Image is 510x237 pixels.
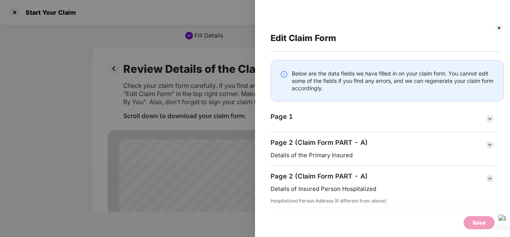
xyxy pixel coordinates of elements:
[472,218,486,227] div: Save
[271,172,368,180] div: Page 2 (Claim Form PART - A)
[271,151,494,159] div: Details of the Primary Insured
[485,174,494,183] img: svg+xml;base64,PHN2ZyBpZD0iQmFjay0zMngzMiIgeG1sbnM9Imh0dHA6Ly93d3cudzMub3JnLzIwMDAvc3ZnIiB3aWR0aD...
[485,140,494,149] img: svg+xml;base64,PHN2ZyBpZD0iQmFjay0zMngzMiIgeG1sbnM9Imh0dHA6Ly93d3cudzMub3JnLzIwMDAvc3ZnIiB3aWR0aD...
[271,138,368,147] div: Page 2 (Claim Form PART - A)
[271,197,494,207] label: Hospitalized Person Address (If different from above)
[494,23,504,33] img: svg+xml;base64,PHN2ZyBpZD0iQ3Jvc3MtMzJ4MzIiIHhtbG5zPSJodHRwOi8vd3d3LnczLm9yZy8yMDAwL3N2ZyIgd2lkdG...
[271,112,293,121] div: Page 1
[271,33,504,43] div: Edit Claim Form
[271,185,494,193] div: Details of Insured Person Hospitalized
[280,70,288,78] img: svg+xml;base64,PHN2ZyBpZD0iSW5mby0yMHgyMCIgeG1sbnM9Imh0dHA6Ly93d3cudzMub3JnLzIwMDAvc3ZnIiB3aWR0aD...
[485,114,494,124] img: svg+xml;base64,PHN2ZyBpZD0iQmFjay0zMngzMiIgeG1sbnM9Imh0dHA6Ly93d3cudzMub3JnLzIwMDAvc3ZnIiB3aWR0aD...
[292,70,494,92] div: Below are the data fields we have filled in on your claim form. You cannot edit some of the field...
